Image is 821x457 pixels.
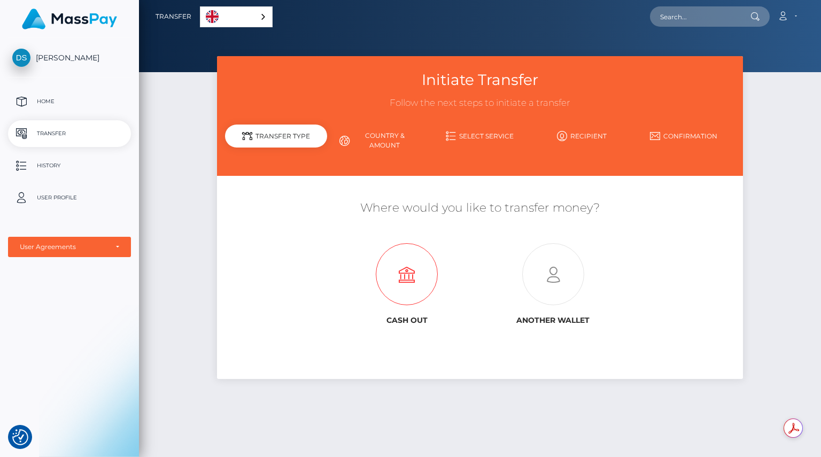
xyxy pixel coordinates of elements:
[12,126,127,142] p: Transfer
[156,5,191,28] a: Transfer
[650,6,750,27] input: Search...
[12,94,127,110] p: Home
[225,97,734,110] h3: Follow the next steps to initiate a transfer
[327,127,429,154] a: Country & Amount
[342,316,472,325] h6: Cash out
[12,429,28,445] button: Consent Preferences
[8,184,131,211] a: User Profile
[225,200,734,216] h5: Where would you like to transfer money?
[8,88,131,115] a: Home
[225,69,734,90] h3: Initiate Transfer
[531,127,633,145] a: Recipient
[8,53,131,63] span: [PERSON_NAME]
[8,237,131,257] button: User Agreements
[8,152,131,179] a: History
[12,190,127,206] p: User Profile
[225,125,327,148] div: Transfer Type
[8,120,131,147] a: Transfer
[200,7,272,27] a: English
[633,127,735,145] a: Confirmation
[200,6,273,27] aside: Language selected: English
[12,429,28,445] img: Revisit consent button
[200,6,273,27] div: Language
[488,316,618,325] h6: Another wallet
[20,243,107,251] div: User Agreements
[12,158,127,174] p: History
[429,127,531,145] a: Select Service
[22,9,117,29] img: MassPay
